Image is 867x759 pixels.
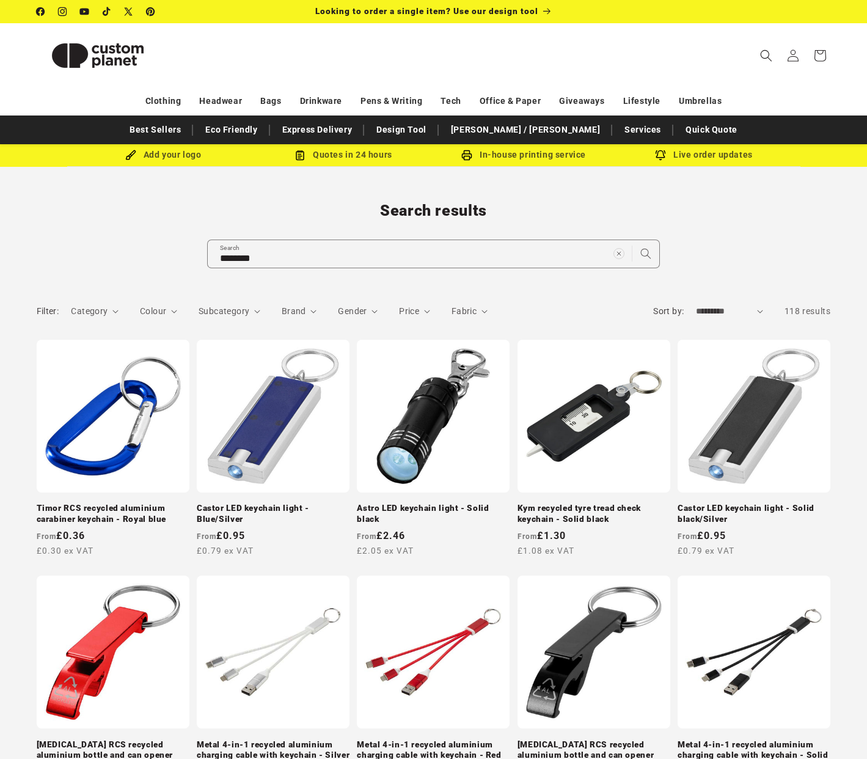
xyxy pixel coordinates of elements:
[123,119,187,141] a: Best Sellers
[282,305,317,318] summary: Brand (0 selected)
[32,23,163,87] a: Custom Planet
[399,305,430,318] summary: Price
[434,147,614,163] div: In-house printing service
[370,119,433,141] a: Design Tool
[452,306,477,316] span: Fabric
[254,147,434,163] div: Quotes in 24 hours
[276,119,359,141] a: Express Delivery
[37,28,159,83] img: Custom Planet
[605,240,632,267] button: Clear search term
[338,305,378,318] summary: Gender (0 selected)
[338,306,367,316] span: Gender
[197,503,349,524] a: Castor LED keychain light - Blue/Silver
[199,306,249,316] span: Subcategory
[360,90,422,112] a: Pens & Writing
[480,90,541,112] a: Office & Paper
[655,150,666,161] img: Order updates
[452,305,488,318] summary: Fabric (0 selected)
[357,503,510,524] a: Astro LED keychain light - Solid black
[559,90,604,112] a: Giveaways
[294,150,305,161] img: Order Updates Icon
[632,240,659,267] button: Search
[679,90,722,112] a: Umbrellas
[282,306,306,316] span: Brand
[199,119,263,141] a: Eco Friendly
[199,305,260,318] summary: Subcategory (0 selected)
[199,90,242,112] a: Headwear
[614,147,794,163] div: Live order updates
[315,6,538,16] span: Looking to order a single item? Use our design tool
[140,305,177,318] summary: Colour (0 selected)
[300,90,342,112] a: Drinkware
[445,119,606,141] a: [PERSON_NAME] / [PERSON_NAME]
[145,90,181,112] a: Clothing
[37,503,189,524] a: Timor RCS recycled aluminium carabiner keychain - Royal blue
[678,503,830,524] a: Castor LED keychain light - Solid black/Silver
[71,306,108,316] span: Category
[518,503,670,524] a: Kym recycled tyre tread check keychain - Solid black
[623,90,660,112] a: Lifestyle
[785,306,831,316] span: 118 results
[679,119,744,141] a: Quick Quote
[140,306,166,316] span: Colour
[71,305,119,318] summary: Category (0 selected)
[125,150,136,161] img: Brush Icon
[37,305,59,318] h2: Filter:
[37,201,831,221] h1: Search results
[753,42,780,69] summary: Search
[399,306,419,316] span: Price
[441,90,461,112] a: Tech
[618,119,667,141] a: Services
[260,90,281,112] a: Bags
[653,306,684,316] label: Sort by:
[461,150,472,161] img: In-house printing
[73,147,254,163] div: Add your logo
